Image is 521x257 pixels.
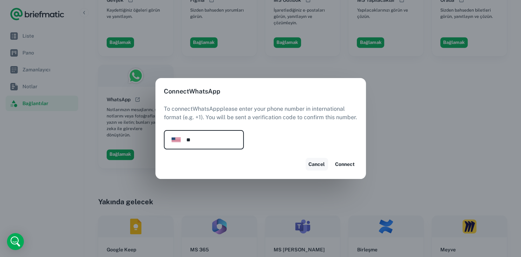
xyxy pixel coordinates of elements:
h2: Connect WhatsApp [155,78,366,105]
button: Open flags menu [169,133,183,147]
button: Connect [332,158,358,171]
img: United States [172,137,181,142]
p: To connect WhatsApp please enter your phone number in international format (e.g. +1). You will be... [164,105,358,130]
button: Cancel [306,158,328,171]
div: Open Intercom Messenger [7,233,24,250]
